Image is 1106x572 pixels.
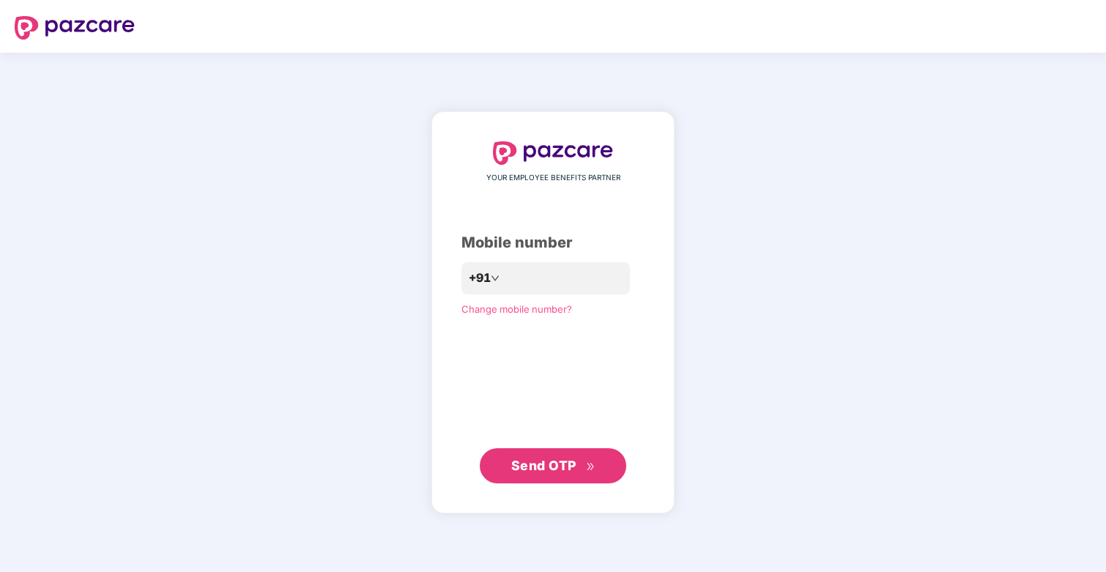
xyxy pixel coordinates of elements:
img: logo [15,16,135,40]
a: Change mobile number? [461,303,572,315]
div: Mobile number [461,231,645,254]
img: logo [493,141,613,165]
button: Send OTPdouble-right [480,448,626,483]
span: down [491,274,500,283]
span: +91 [469,269,491,287]
span: double-right [586,462,595,472]
span: Send OTP [511,458,576,473]
span: YOUR EMPLOYEE BENEFITS PARTNER [486,172,620,184]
